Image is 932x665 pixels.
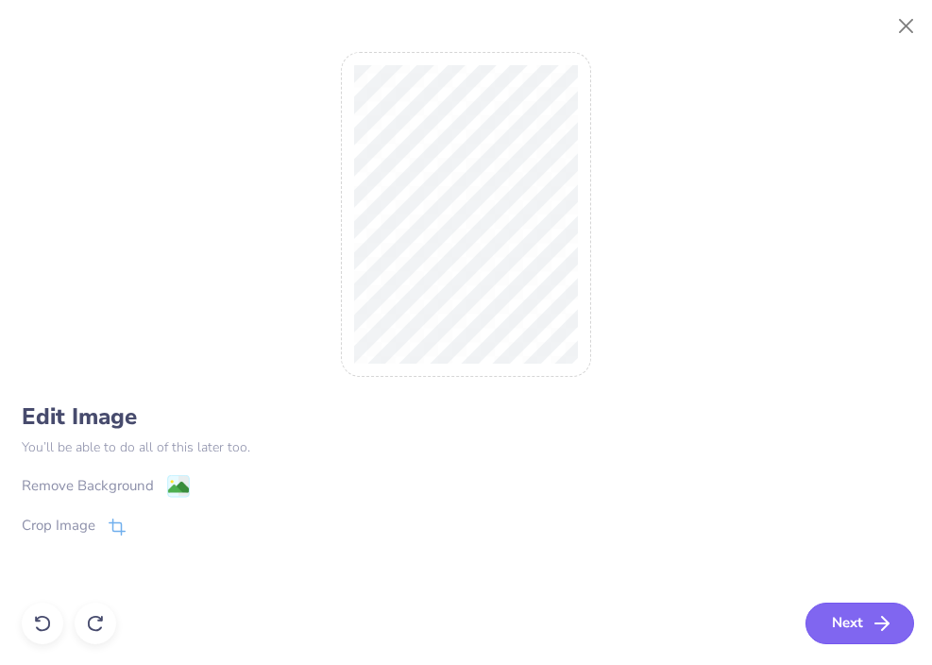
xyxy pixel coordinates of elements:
button: Close [889,9,924,44]
button: Next [805,603,914,644]
h4: Edit Image [22,403,911,431]
div: Crop Image [22,515,95,537]
p: You’ll be able to do all of this later too. [22,437,911,457]
div: Remove Background [22,475,154,497]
